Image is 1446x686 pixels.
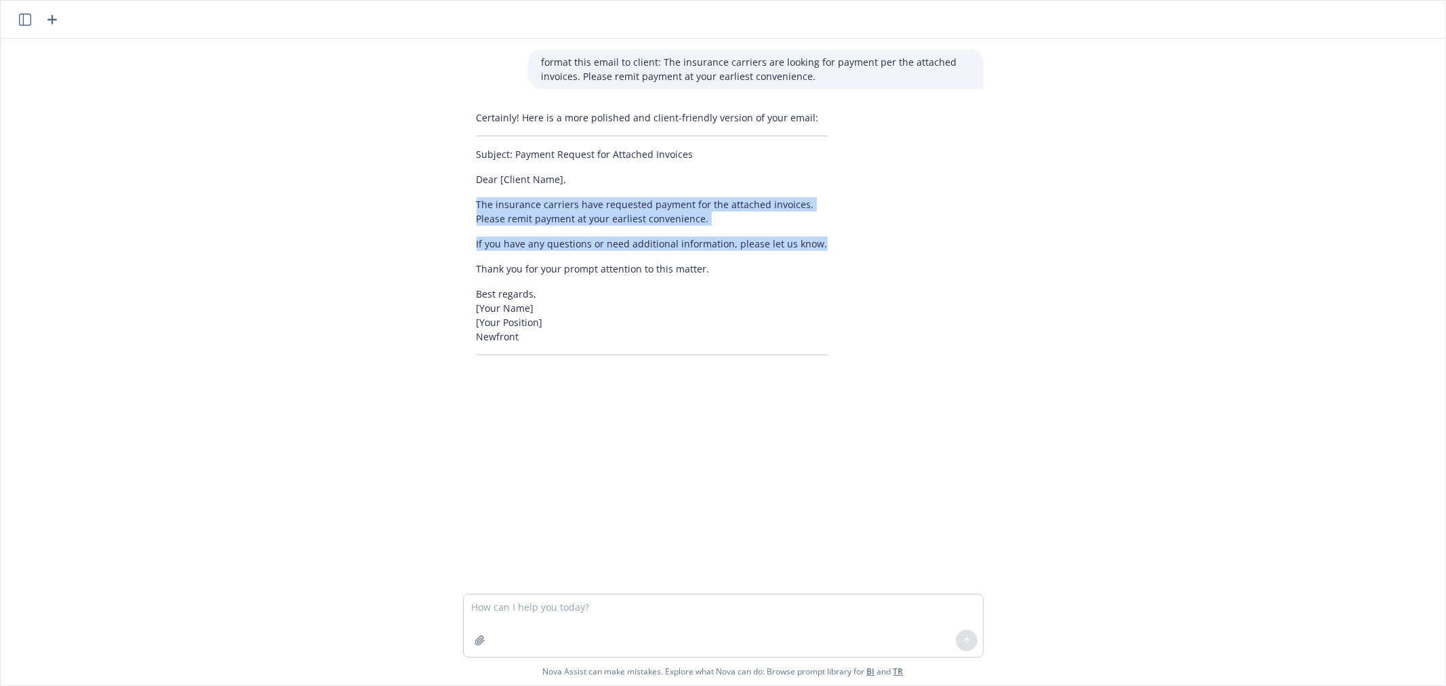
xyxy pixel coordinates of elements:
a: TR [893,666,904,677]
p: Best regards, [Your Name] [Your Position] Newfront [477,287,828,344]
p: format this email to client: The insurance carriers are looking for payment per the attached invo... [542,55,970,83]
p: Subject: Payment Request for Attached Invoices [477,147,828,161]
span: Nova Assist can make mistakes. Explore what Nova can do: Browse prompt library for and [6,658,1440,685]
p: Certainly! Here is a more polished and client-friendly version of your email: [477,110,828,125]
p: The insurance carriers have requested payment for the attached invoices. Please remit payment at ... [477,197,828,226]
p: If you have any questions or need additional information, please let us know. [477,237,828,251]
a: BI [867,666,875,677]
p: Dear [Client Name], [477,172,828,186]
p: Thank you for your prompt attention to this matter. [477,262,828,276]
